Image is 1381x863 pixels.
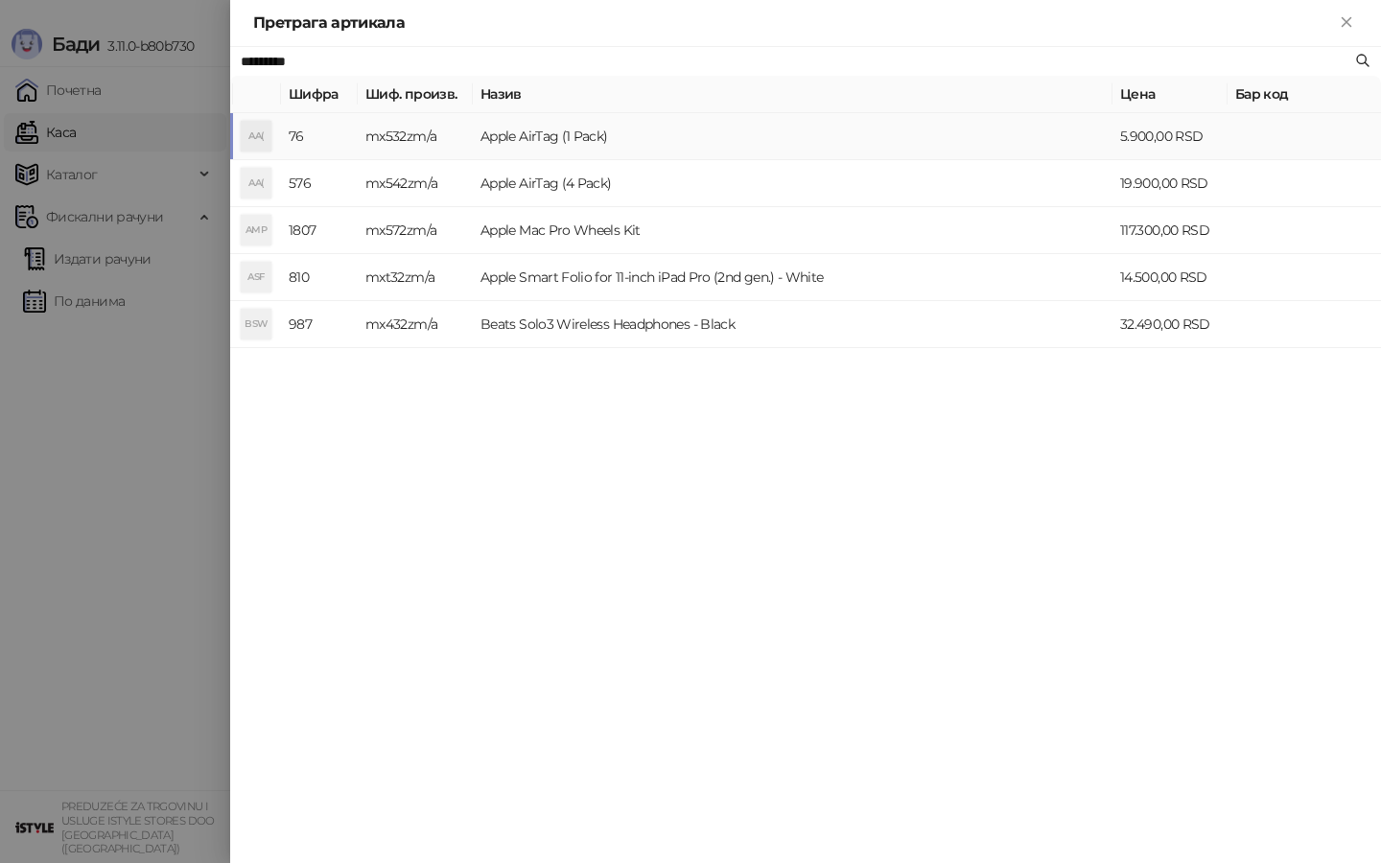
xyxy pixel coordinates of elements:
div: AMP [241,215,271,245]
td: 76 [281,113,358,160]
td: mx572zm/a [358,207,473,254]
th: Шифра [281,76,358,113]
button: Close [1335,12,1358,35]
td: 32.490,00 RSD [1112,301,1228,348]
td: 19.900,00 RSD [1112,160,1228,207]
td: 117.300,00 RSD [1112,207,1228,254]
th: Цена [1112,76,1228,113]
th: Назив [473,76,1112,113]
td: 810 [281,254,358,301]
td: Beats Solo3 Wireless Headphones - Black [473,301,1112,348]
td: Apple Smart Folio for 11-inch iPad Pro (2nd gen.) - White [473,254,1112,301]
th: Шиф. произв. [358,76,473,113]
div: BSW [241,309,271,339]
td: Apple AirTag (4 Pack) [473,160,1112,207]
td: 5.900,00 RSD [1112,113,1228,160]
td: 576 [281,160,358,207]
div: ASF [241,262,271,292]
th: Бар код [1228,76,1381,113]
td: Apple AirTag (1 Pack) [473,113,1112,160]
td: Apple Mac Pro Wheels Kit [473,207,1112,254]
td: mxt32zm/a [358,254,473,301]
td: 1807 [281,207,358,254]
td: 987 [281,301,358,348]
div: AA( [241,168,271,198]
td: mx542zm/a [358,160,473,207]
td: mx432zm/a [358,301,473,348]
div: AA( [241,121,271,152]
td: mx532zm/a [358,113,473,160]
td: 14.500,00 RSD [1112,254,1228,301]
div: Претрага артикала [253,12,1335,35]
